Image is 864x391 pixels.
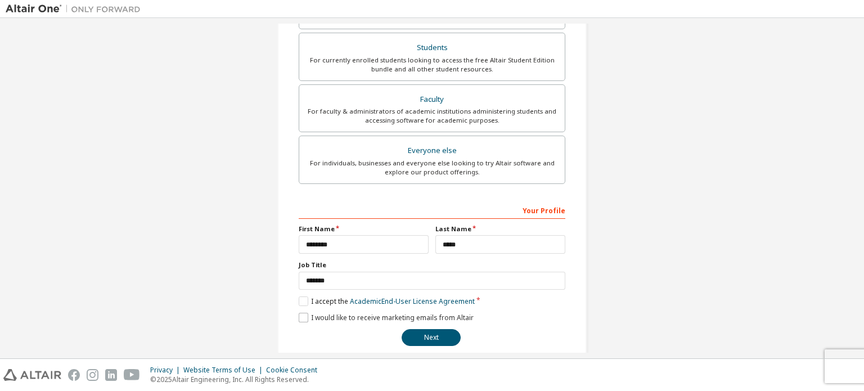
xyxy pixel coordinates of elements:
div: Privacy [150,366,183,375]
img: instagram.svg [87,369,98,381]
img: youtube.svg [124,369,140,381]
label: First Name [299,224,429,233]
button: Next [402,329,461,346]
div: Website Terms of Use [183,366,266,375]
img: Altair One [6,3,146,15]
a: Academic End-User License Agreement [350,296,475,306]
div: Cookie Consent [266,366,324,375]
div: For individuals, businesses and everyone else looking to try Altair software and explore our prod... [306,159,558,177]
div: Your Profile [299,201,565,219]
img: linkedin.svg [105,369,117,381]
div: Everyone else [306,143,558,159]
p: © 2025 Altair Engineering, Inc. All Rights Reserved. [150,375,324,384]
label: Job Title [299,260,565,269]
div: For faculty & administrators of academic institutions administering students and accessing softwa... [306,107,558,125]
label: I accept the [299,296,475,306]
img: altair_logo.svg [3,369,61,381]
div: Students [306,40,558,56]
div: For currently enrolled students looking to access the free Altair Student Edition bundle and all ... [306,56,558,74]
label: I would like to receive marketing emails from Altair [299,313,474,322]
div: Faculty [306,92,558,107]
label: Last Name [435,224,565,233]
img: facebook.svg [68,369,80,381]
